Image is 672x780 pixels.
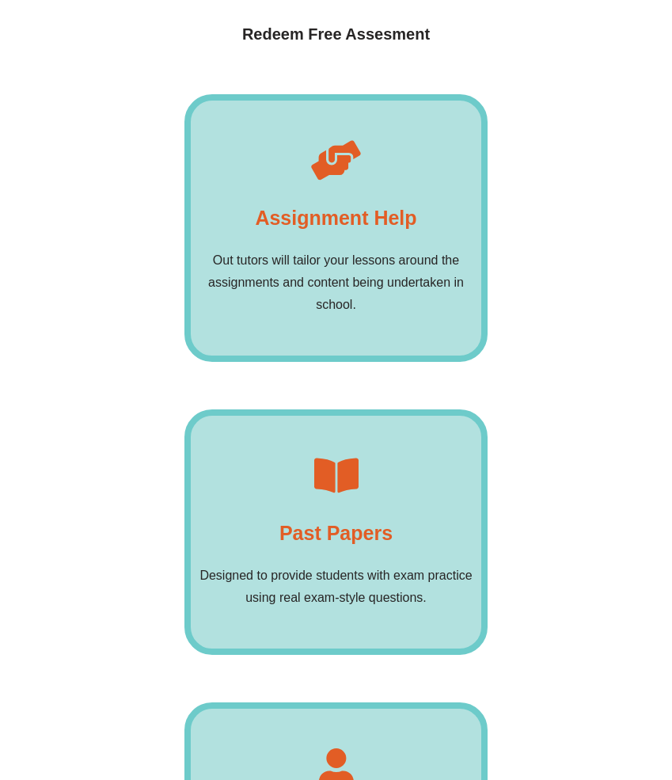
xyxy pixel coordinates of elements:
h4: Past Papers [279,517,393,549]
h4: Redeem Free Assesment [33,22,638,47]
iframe: Chat Widget [401,601,672,780]
p: Out tutors will tailor your lessons around the assignments and content being undertaken in school. [191,249,480,316]
p: Designed to provide students with exam practice using real exam-style questions. [191,565,480,609]
h4: Assignment Help [255,202,416,234]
